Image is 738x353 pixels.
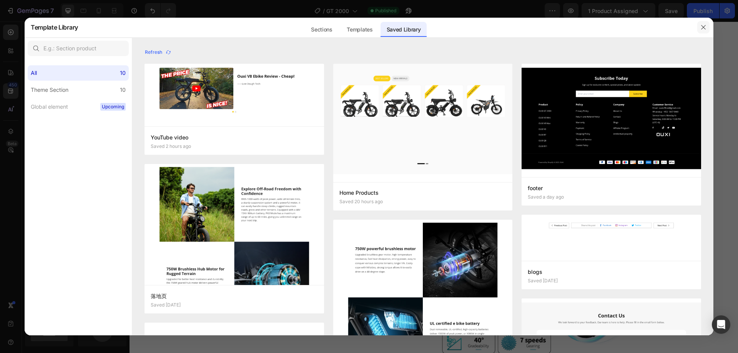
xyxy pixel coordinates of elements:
[151,144,191,149] p: Saved 2 hours ago
[339,188,507,197] p: Home Products
[151,133,318,142] p: YouTube video
[381,22,427,37] div: Saved Library
[120,68,126,78] div: 10
[151,302,181,308] p: Saved [DATE]
[31,68,37,78] div: All
[145,164,324,333] img: -a-gempagesversionv7shop-id570747707249918848theme-section-id585629002866098871.jpg
[95,165,283,181] h2: Peak 3000W Brushless Motor
[183,36,203,42] span: Support
[522,215,701,236] img: -a-gempagesversionv7shop-id570747707249918848theme-section-id577417553056367142.jpg
[305,22,338,37] div: Sections
[333,64,513,182] img: -a-gempagesversionv7shop-id570747707249918848theme-section-id586403647194137291.jpg
[100,103,126,111] span: Upcoming
[31,85,68,94] div: Theme Section
[151,292,318,301] p: 落地页
[528,194,564,200] p: Saved a day ago
[304,107,535,337] img: ouxi 1000w peak motor
[28,41,129,56] input: E.g.: Section product
[145,47,172,58] button: Refresh
[528,267,695,277] p: blogs
[522,64,701,177] img: -a-gempagesversionv7shop-id570747707249918848theme-section-id573926006268625689.jpg
[31,102,68,111] div: Global element
[528,278,558,283] p: Saved [DATE]
[87,12,138,19] strong: Waterproof grade
[145,49,171,56] div: Refresh
[341,22,379,37] div: Templates
[183,12,196,19] span: IP 54
[87,36,116,42] strong: NFC Start
[31,17,78,37] h2: Template Library
[339,199,383,204] p: Saved 20 hours ago
[96,189,281,275] span: A brushless motor with a peak power of 3000W delivers powerful power, smooth acceleration, high e...
[120,85,126,94] div: 10
[528,184,695,193] p: footer
[145,64,324,126] img: -a-gempagesversionv7shop-id570747707249918848theme-section-id586512500304904899.jpg
[712,315,730,334] div: Open Intercom Messenger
